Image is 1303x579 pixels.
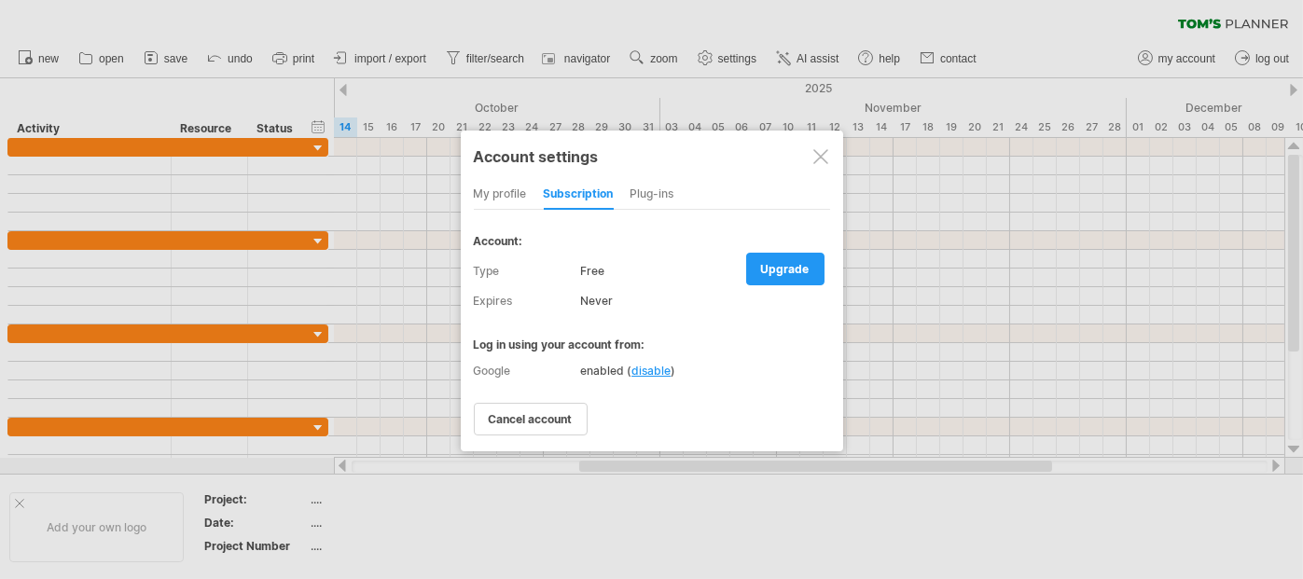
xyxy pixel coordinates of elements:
span: expires [474,294,513,308]
div: Free [580,256,829,286]
div: account: [474,234,830,248]
div: subscription [544,180,614,210]
div: enabled ( ) [580,364,675,378]
span: cancel account [489,412,573,426]
span: disable [631,364,671,378]
a: cancel account [474,403,588,435]
a: upgrade [746,253,825,285]
div: log in using your account from: [474,338,830,352]
span: upgrade [761,262,810,276]
div: Google [474,364,830,378]
div: Account settings [474,139,830,172]
div: never [580,286,829,316]
div: my profile [474,180,527,210]
div: Plug-ins [631,180,674,210]
label: type [474,256,581,286]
